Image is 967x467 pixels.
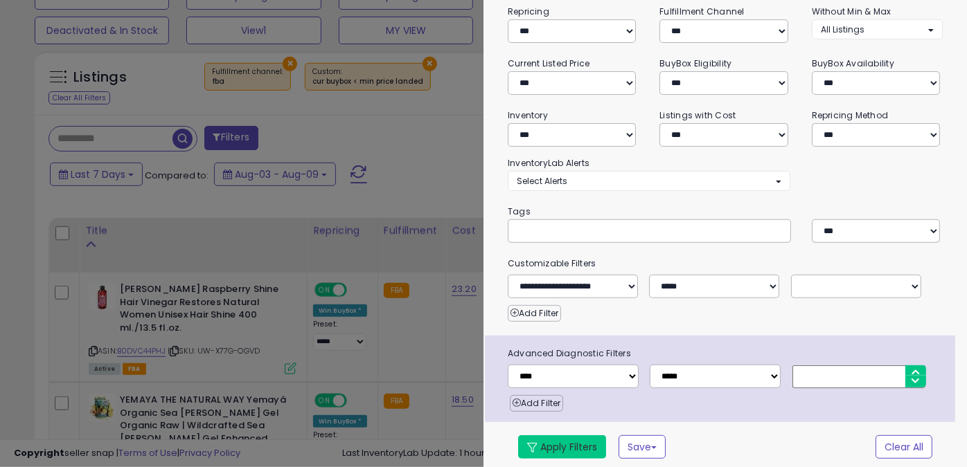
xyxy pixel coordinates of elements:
[497,204,953,219] small: Tags
[497,256,953,271] small: Customizable Filters
[497,346,955,361] span: Advanced Diagnostic Filters
[508,6,549,17] small: Repricing
[508,171,790,191] button: Select Alerts
[659,57,731,69] small: BuyBox Eligibility
[812,19,943,39] button: All Listings
[510,395,563,412] button: Add Filter
[508,109,548,121] small: Inventory
[508,157,589,169] small: InventoryLab Alerts
[659,6,744,17] small: Fulfillment Channel
[821,24,864,35] span: All Listings
[812,57,894,69] small: BuyBox Availability
[619,435,666,459] button: Save
[812,109,889,121] small: Repricing Method
[659,109,736,121] small: Listings with Cost
[517,175,567,187] span: Select Alerts
[812,6,891,17] small: Without Min & Max
[876,435,932,459] button: Clear All
[508,57,589,69] small: Current Listed Price
[508,305,561,322] button: Add Filter
[518,435,606,459] button: Apply Filters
